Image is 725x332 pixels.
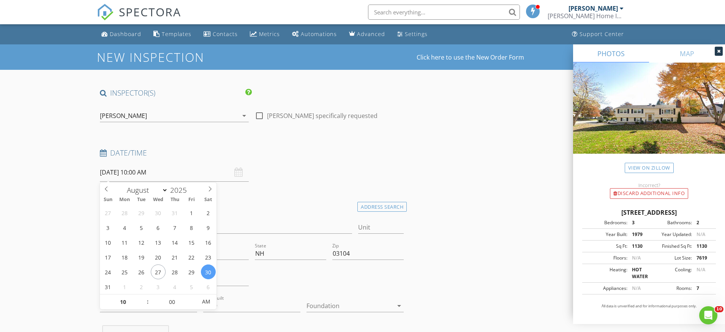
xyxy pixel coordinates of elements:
label: [PERSON_NAME] specifically requested [267,112,378,120]
div: 1130 [627,243,649,250]
div: [STREET_ADDRESS] [582,208,716,217]
h4: INSPECTOR(S) [100,88,252,98]
div: Bedrooms: [584,219,627,226]
span: August 25, 2025 [117,264,132,279]
div: [PERSON_NAME] [100,112,147,119]
span: July 31, 2025 [167,205,182,220]
input: Year [168,185,193,195]
span: September 2, 2025 [134,279,149,294]
span: August 30, 2025 [201,264,216,279]
span: September 4, 2025 [167,279,182,294]
span: Thu [166,197,183,202]
div: 7 [692,285,714,292]
a: View on Zillow [625,163,674,173]
span: : [147,294,149,309]
span: August 20, 2025 [151,250,166,264]
div: Cooling: [649,266,692,280]
div: Automations [301,30,337,38]
span: Click to toggle [196,294,216,309]
div: Heating: [584,266,627,280]
img: The Best Home Inspection Software - Spectora [97,4,114,20]
a: Automations (Basic) [289,27,340,41]
div: Contacts [213,30,238,38]
div: Year Built: [584,231,627,238]
span: August 17, 2025 [101,250,115,264]
div: Year Updated: [649,231,692,238]
span: Sun [100,197,117,202]
span: N/A [632,255,641,261]
a: PHOTOS [573,44,649,63]
span: August 13, 2025 [151,235,166,250]
span: August 9, 2025 [201,220,216,235]
div: Knox Home Inspections [548,12,624,20]
div: Finished Sq Ft: [649,243,692,250]
div: 1979 [627,231,649,238]
span: August 31, 2025 [101,279,115,294]
div: Discard Additional info [610,188,688,199]
img: streetview [573,63,725,172]
span: August 18, 2025 [117,250,132,264]
div: Support Center [580,30,624,38]
span: August 12, 2025 [134,235,149,250]
h4: Location [100,200,404,210]
div: Lot Size: [649,255,692,261]
div: HOT WATER [627,266,649,280]
span: August 6, 2025 [151,220,166,235]
span: September 5, 2025 [184,279,199,294]
span: September 6, 2025 [201,279,216,294]
span: August 8, 2025 [184,220,199,235]
div: Templates [162,30,191,38]
a: Support Center [569,27,627,41]
div: Sq Ft: [584,243,627,250]
input: Search everything... [368,5,520,20]
span: Wed [150,197,166,202]
span: July 27, 2025 [101,205,115,220]
span: August 15, 2025 [184,235,199,250]
div: Rooms: [649,285,692,292]
span: August 11, 2025 [117,235,132,250]
a: Settings [394,27,431,41]
span: July 28, 2025 [117,205,132,220]
span: Sat [200,197,216,202]
p: All data is unverified and for informational purposes only. [582,304,716,309]
div: Settings [405,30,428,38]
div: Floors: [584,255,627,261]
span: August 7, 2025 [167,220,182,235]
span: August 23, 2025 [201,250,216,264]
span: August 19, 2025 [134,250,149,264]
span: August 3, 2025 [101,220,115,235]
span: N/A [697,266,705,273]
i: arrow_drop_down [395,301,404,310]
span: Mon [116,197,133,202]
a: Advanced [346,27,388,41]
input: Select date [100,163,249,182]
div: Incorrect? [573,182,725,188]
a: Templates [150,27,194,41]
span: August 10, 2025 [101,235,115,250]
a: Contacts [201,27,241,41]
span: July 29, 2025 [134,205,149,220]
span: August 28, 2025 [167,264,182,279]
div: Bathrooms: [649,219,692,226]
span: Fri [183,197,200,202]
span: August 26, 2025 [134,264,149,279]
a: Dashboard [98,27,144,41]
span: August 4, 2025 [117,220,132,235]
a: Click here to use the New Order Form [417,54,524,60]
span: August 29, 2025 [184,264,199,279]
span: N/A [697,231,705,238]
div: Dashboard [110,30,141,38]
div: [PERSON_NAME] [569,5,618,12]
div: 7619 [692,255,714,261]
span: N/A [632,285,641,291]
h1: New Inspection [97,50,265,64]
iframe: Intercom live chat [699,306,717,324]
span: August 2, 2025 [201,205,216,220]
a: Metrics [247,27,283,41]
span: August 16, 2025 [201,235,216,250]
div: 1130 [692,243,714,250]
div: Advanced [357,30,385,38]
span: August 27, 2025 [151,264,166,279]
span: August 22, 2025 [184,250,199,264]
span: SPECTORA [119,4,181,20]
